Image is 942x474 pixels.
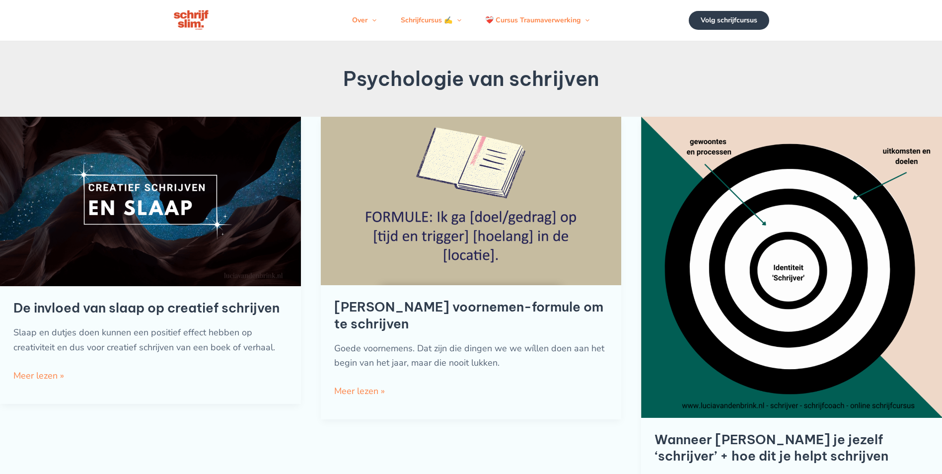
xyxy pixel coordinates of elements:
h1: Psychologie van schrijven [37,68,905,90]
a: Volg schrijfcursus [689,11,769,30]
a: ❤️‍🩹 Cursus TraumaverwerkingMenu schakelen [473,5,601,35]
img: Goede voornemen formule om te schrijven: Ik ga [doel/gedrag] op [tijd en trigger] [hoelang] in/op... [321,117,622,285]
span: Menu schakelen [367,5,376,35]
a: Meer lezen » [334,384,385,399]
img: wanneer ben je een schrijver mag je jezelf een schrijver noemen hoe ziet de identiteit van schrij... [641,117,942,418]
a: De invloed van slaap op creatief schrijven [13,300,280,316]
a: OverMenu schakelen [340,5,388,35]
span: Menu schakelen [580,5,589,35]
span: Menu schakelen [452,5,461,35]
a: Schrijfcursus ✍️Menu schakelen [389,5,473,35]
img: schrijfcursus schrijfslim academy [173,9,210,32]
a: Wanneer [PERSON_NAME] je jezelf ‘schrijver’ + hoe dit je helpt schrijven [654,431,888,465]
a: Meer lezen » [13,369,64,384]
p: Slaap en dutjes doen kunnen een positief effect hebben op creativiteit en dus voor creatief schri... [13,325,288,355]
p: Goede voornemens. Dat zijn die dingen we we wíllen doen aan het begin van het jaar, maar die nooi... [334,341,608,371]
a: [PERSON_NAME] voornemen-formule om te schrijven [334,299,603,332]
nav: Navigatie op de site: Menu [340,5,601,35]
